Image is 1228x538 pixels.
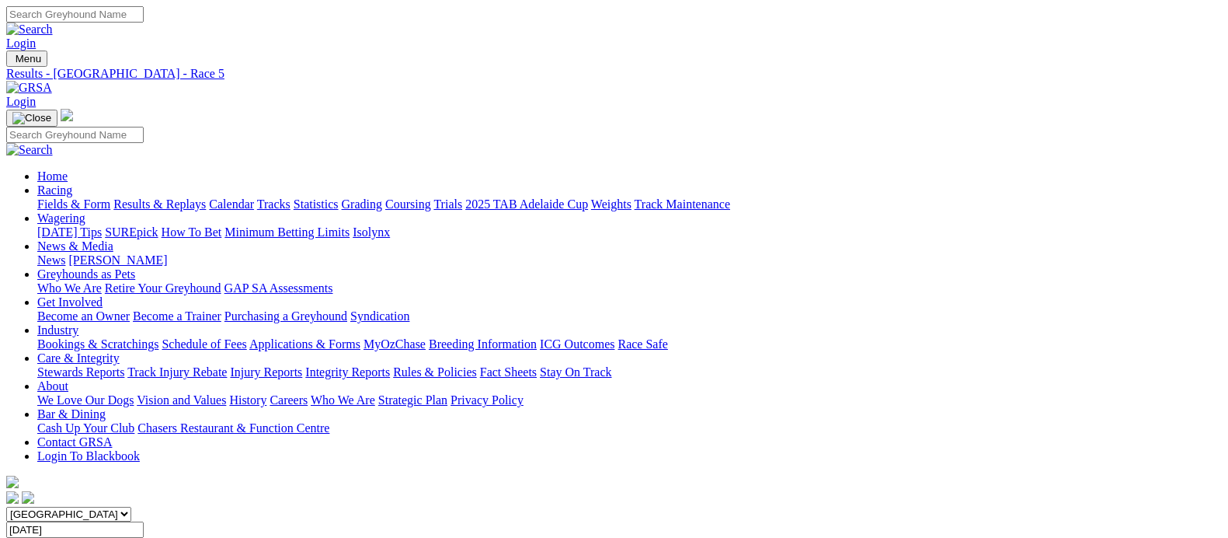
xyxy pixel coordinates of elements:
a: Login To Blackbook [37,449,140,463]
a: Who We Are [311,393,375,407]
a: Bookings & Scratchings [37,337,158,351]
a: Rules & Policies [393,365,477,379]
a: Race Safe [617,337,667,351]
div: Get Involved [37,309,1222,323]
a: 2025 TAB Adelaide Cup [465,197,588,211]
a: Vision and Values [137,393,226,407]
img: logo-grsa-white.png [61,109,73,121]
img: Search [6,143,53,157]
a: How To Bet [162,225,222,239]
a: Schedule of Fees [162,337,246,351]
a: Results - [GEOGRAPHIC_DATA] - Race 5 [6,67,1222,81]
a: Track Maintenance [635,197,730,211]
img: GRSA [6,81,52,95]
a: Become a Trainer [133,309,221,323]
div: Bar & Dining [37,421,1222,435]
a: ICG Outcomes [540,337,614,351]
a: Integrity Reports [305,365,390,379]
button: Toggle navigation [6,51,47,67]
a: Fields & Form [37,197,110,211]
a: Retire Your Greyhound [105,281,221,295]
a: Cash Up Your Club [37,421,134,435]
a: Get Involved [37,295,103,309]
img: logo-grsa-white.png [6,476,19,488]
div: Care & Integrity [37,365,1222,379]
a: [PERSON_NAME] [68,253,167,267]
div: Wagering [37,225,1222,239]
a: Wagering [37,211,85,225]
a: Isolynx [353,225,390,239]
a: About [37,379,68,393]
a: We Love Our Dogs [37,393,134,407]
a: Weights [591,197,631,211]
a: MyOzChase [364,337,426,351]
a: Industry [37,323,78,337]
a: Syndication [350,309,409,323]
a: Care & Integrity [37,351,120,365]
a: News & Media [37,239,113,253]
a: Home [37,169,68,183]
a: Stewards Reports [37,365,124,379]
a: Chasers Restaurant & Function Centre [137,421,329,435]
a: Who We Are [37,281,102,295]
img: Search [6,23,53,37]
a: Tracks [257,197,290,211]
a: Trials [433,197,462,211]
a: Results & Replays [113,197,206,211]
div: Industry [37,337,1222,351]
a: Statistics [294,197,339,211]
a: Contact GRSA [37,435,112,449]
a: Careers [270,393,308,407]
div: Racing [37,197,1222,211]
a: Purchasing a Greyhound [224,309,347,323]
a: Become an Owner [37,309,130,323]
a: Track Injury Rebate [127,365,227,379]
div: Greyhounds as Pets [37,281,1222,295]
a: Strategic Plan [378,393,447,407]
a: Injury Reports [230,365,302,379]
span: Menu [16,53,41,65]
a: Fact Sheets [480,365,537,379]
a: Breeding Information [429,337,537,351]
img: Close [12,112,51,124]
img: facebook.svg [6,491,19,504]
a: Greyhounds as Pets [37,267,135,281]
img: twitter.svg [22,491,34,504]
a: [DATE] Tips [37,225,102,239]
a: Minimum Betting Limits [224,225,350,239]
a: GAP SA Assessments [224,281,333,295]
a: News [37,253,65,267]
a: Stay On Track [540,365,611,379]
a: Coursing [385,197,431,211]
a: Grading [342,197,382,211]
a: SUREpick [105,225,158,239]
a: Calendar [209,197,254,211]
a: Applications & Forms [249,337,360,351]
div: About [37,393,1222,407]
a: Login [6,37,36,50]
a: Racing [37,183,72,197]
div: News & Media [37,253,1222,267]
a: Bar & Dining [37,407,106,421]
button: Toggle navigation [6,110,57,127]
input: Select date [6,522,144,538]
a: History [229,393,266,407]
a: Login [6,95,36,108]
input: Search [6,127,144,143]
a: Privacy Policy [450,393,524,407]
input: Search [6,6,144,23]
